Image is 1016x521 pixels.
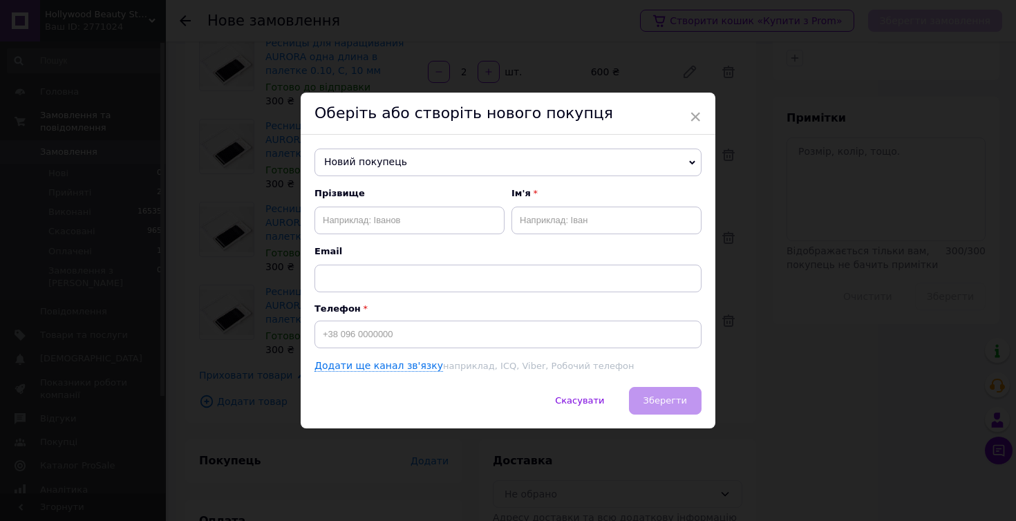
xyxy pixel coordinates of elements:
[540,387,619,415] button: Скасувати
[314,321,702,348] input: +38 096 0000000
[314,303,702,314] p: Телефон
[689,105,702,129] span: ×
[314,245,702,258] span: Email
[301,93,715,135] div: Оберіть або створіть нового покупця
[314,149,702,176] span: Новий покупець
[555,395,604,406] span: Скасувати
[511,207,702,234] input: Наприклад: Іван
[314,187,505,200] span: Прізвище
[443,361,634,371] span: наприклад, ICQ, Viber, Робочий телефон
[314,360,443,372] a: Додати ще канал зв'язку
[511,187,702,200] span: Ім'я
[314,207,505,234] input: Наприклад: Іванов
